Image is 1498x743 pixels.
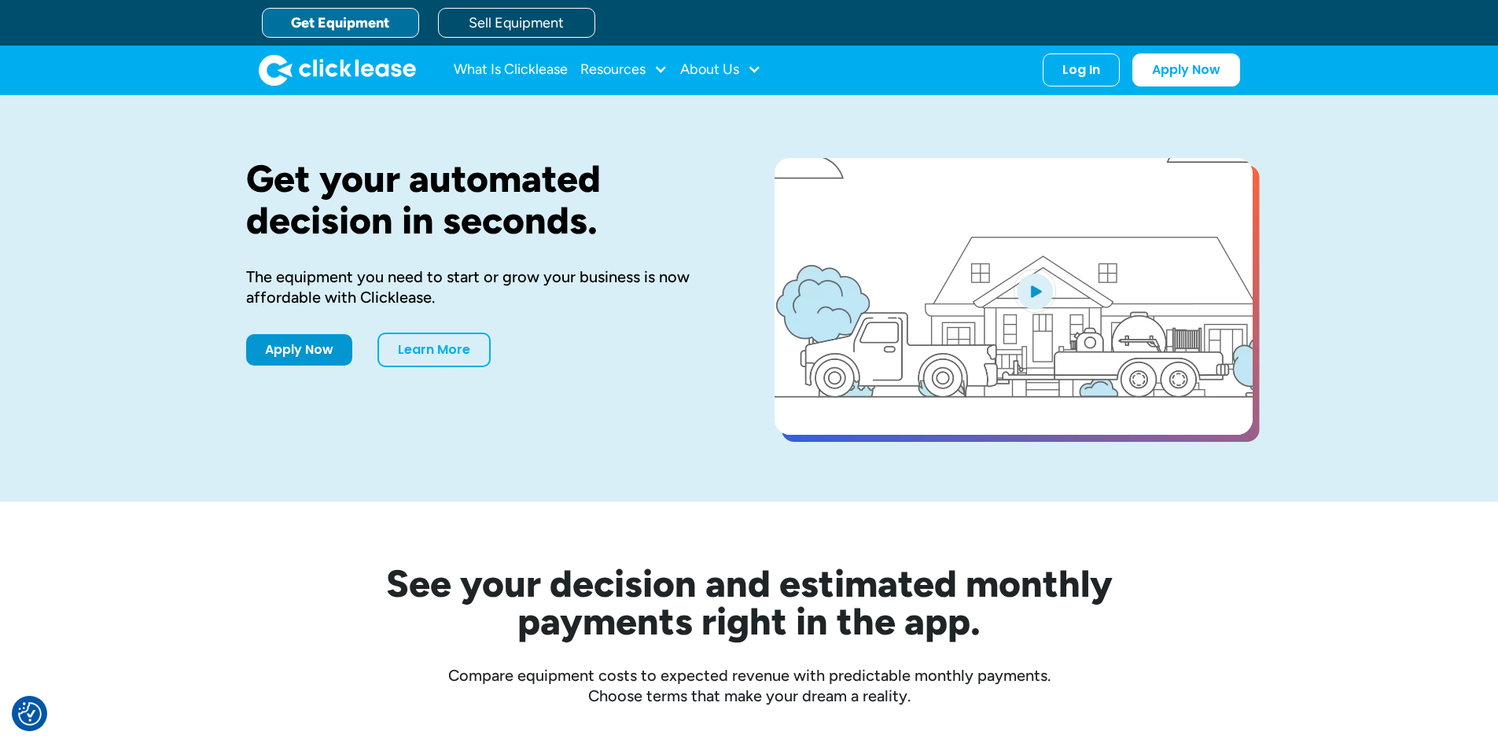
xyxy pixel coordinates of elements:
[377,333,491,367] a: Learn More
[262,8,419,38] a: Get Equipment
[438,8,595,38] a: Sell Equipment
[18,702,42,726] img: Revisit consent button
[1132,53,1240,86] a: Apply Now
[246,665,1253,706] div: Compare equipment costs to expected revenue with predictable monthly payments. Choose terms that ...
[775,158,1253,435] a: open lightbox
[259,54,416,86] img: Clicklease logo
[309,565,1190,640] h2: See your decision and estimated monthly payments right in the app.
[246,334,352,366] a: Apply Now
[246,267,724,307] div: The equipment you need to start or grow your business is now affordable with Clicklease.
[1062,62,1100,78] div: Log In
[246,158,724,241] h1: Get your automated decision in seconds.
[454,54,568,86] a: What Is Clicklease
[18,702,42,726] button: Consent Preferences
[680,54,761,86] div: About Us
[1014,269,1056,313] img: Blue play button logo on a light blue circular background
[259,54,416,86] a: home
[580,54,668,86] div: Resources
